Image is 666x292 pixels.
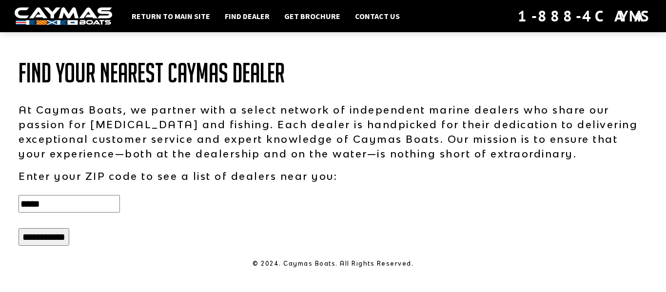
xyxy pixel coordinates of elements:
a: Return to main site [127,10,215,22]
p: At Caymas Boats, we partner with a select network of independent marine dealers who share our pas... [19,102,647,161]
p: Enter your ZIP code to see a list of dealers near you: [19,169,647,183]
div: 1-888-4CAYMAS [518,5,651,27]
h1: Find Your Nearest Caymas Dealer [19,58,647,88]
a: Find Dealer [220,10,274,22]
p: © 2024. Caymas Boats. All Rights Reserved. [19,259,647,268]
a: Get Brochure [279,10,345,22]
img: white-logo-c9c8dbefe5ff5ceceb0f0178aa75bf4bb51f6bca0971e226c86eb53dfe498488.png [15,7,112,25]
a: Contact Us [350,10,405,22]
